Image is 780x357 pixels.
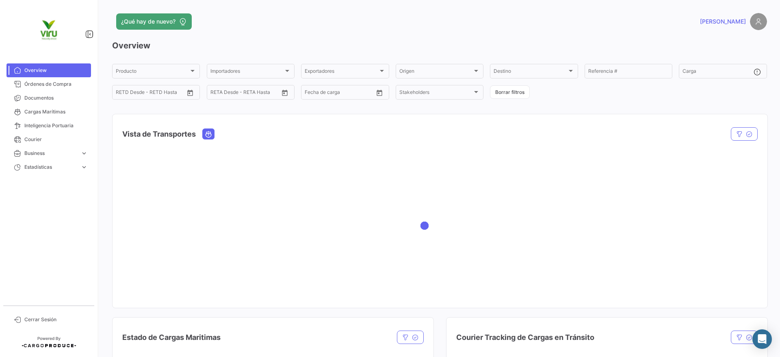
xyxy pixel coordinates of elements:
span: Origen [399,70,472,75]
span: Producto [116,70,189,75]
a: Documentos [6,91,91,105]
span: Destino [494,70,567,75]
input: Hasta [231,91,263,96]
div: Abrir Intercom Messenger [752,329,772,349]
img: viru.png [28,10,69,50]
input: Desde [305,91,319,96]
button: ¿Qué hay de nuevo? [116,13,192,30]
a: Órdenes de Compra [6,77,91,91]
h4: Courier Tracking de Cargas en Tránsito [456,332,594,343]
span: Business [24,150,77,157]
span: Documentos [24,94,88,102]
span: Estadísticas [24,163,77,171]
h4: Vista de Transportes [122,128,196,140]
h4: Estado de Cargas Maritimas [122,332,221,343]
span: Cargas Marítimas [24,108,88,115]
button: Ocean [203,129,214,139]
button: Borrar filtros [490,85,530,99]
button: Open calendar [279,87,291,99]
span: Órdenes de Compra [24,81,88,88]
img: placeholder-user.png [750,13,767,30]
span: Importadores [210,70,284,75]
span: Exportadores [305,70,378,75]
span: Cerrar Sesión [24,316,88,323]
input: Hasta [325,91,357,96]
a: Overview [6,63,91,77]
a: Cargas Marítimas [6,105,91,119]
input: Desde [210,91,225,96]
button: Open calendar [184,87,196,99]
button: Open calendar [373,87,386,99]
span: Stakeholders [399,91,472,96]
span: [PERSON_NAME] [700,17,746,26]
span: Inteligencia Portuaria [24,122,88,129]
input: Desde [116,91,130,96]
span: ¿Qué hay de nuevo? [121,17,175,26]
span: Overview [24,67,88,74]
span: expand_more [80,150,88,157]
h3: Overview [112,40,767,51]
a: Courier [6,133,91,146]
input: Hasta [136,91,169,96]
span: Courier [24,136,88,143]
a: Inteligencia Portuaria [6,119,91,133]
span: expand_more [80,163,88,171]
